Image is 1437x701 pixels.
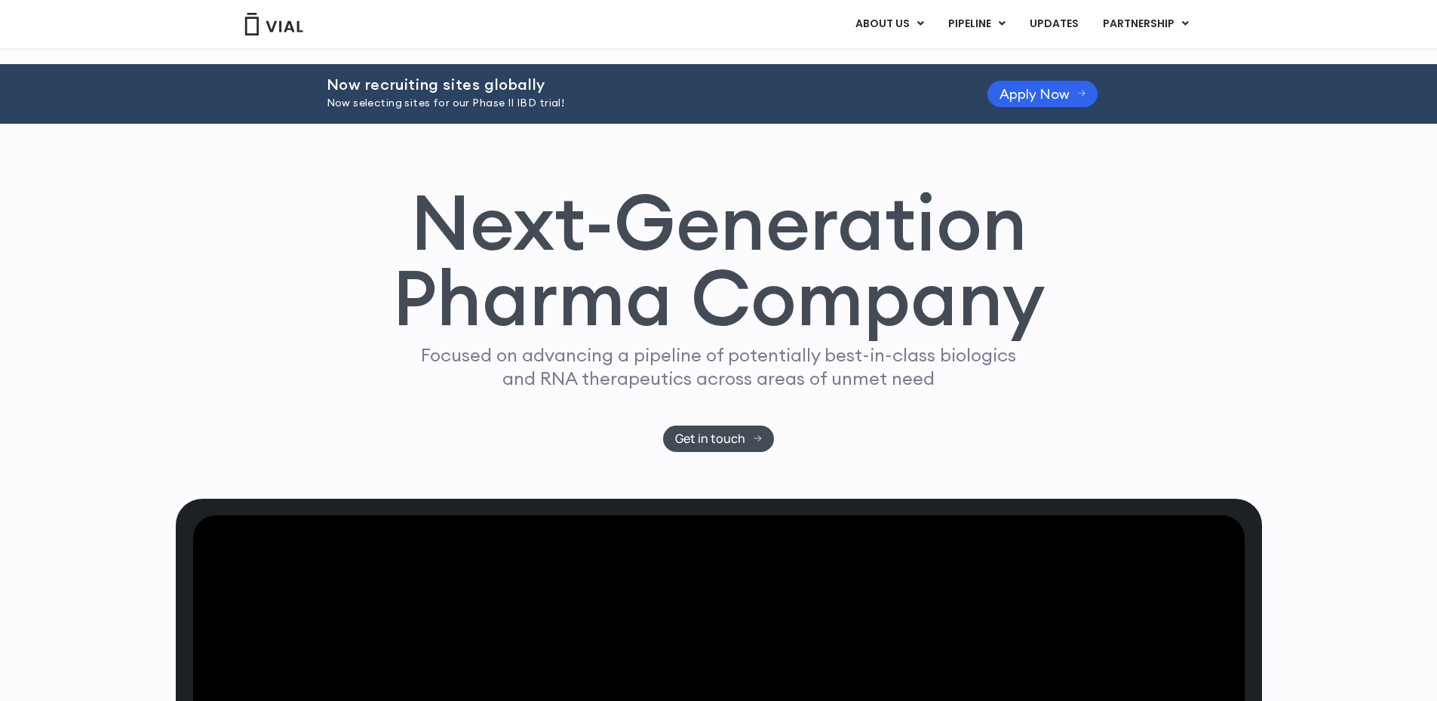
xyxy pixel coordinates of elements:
p: Focused on advancing a pipeline of potentially best-in-class biologics and RNA therapeutics acros... [415,343,1023,390]
a: ABOUT USMenu Toggle [843,11,935,37]
h2: Now recruiting sites globally [327,76,950,93]
a: PARTNERSHIPMenu Toggle [1091,11,1201,37]
a: UPDATES [1018,11,1090,37]
a: PIPELINEMenu Toggle [936,11,1017,37]
a: Apply Now [987,81,1098,107]
p: Now selecting sites for our Phase II IBD trial! [327,95,950,112]
img: Vial Logo [244,13,304,35]
span: Get in touch [675,433,745,444]
h1: Next-Generation Pharma Company [392,184,1046,337]
a: Get in touch [663,426,774,452]
span: Apply Now [999,88,1070,100]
